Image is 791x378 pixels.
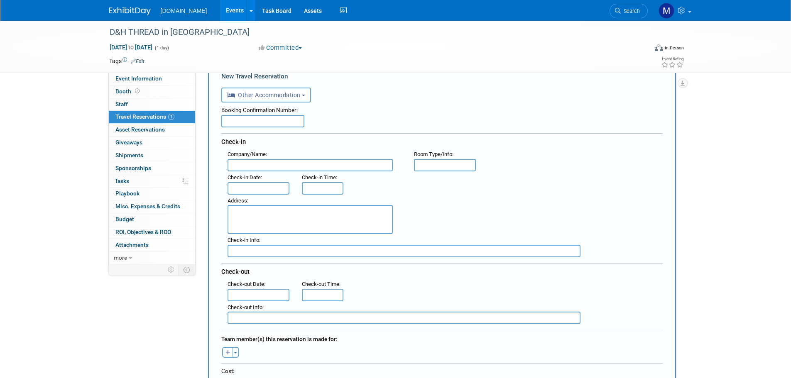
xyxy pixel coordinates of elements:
[109,137,195,149] a: Giveaways
[228,198,248,204] small: :
[221,138,246,146] span: Check-in
[302,281,340,287] small: :
[221,268,250,276] span: Check-out
[610,4,648,18] a: Search
[228,174,262,180] small: :
[414,151,452,157] span: Room Type/Info
[127,44,135,51] span: to
[115,75,162,82] span: Event Information
[115,203,180,210] span: Misc. Expenses & Credits
[109,44,153,51] span: [DATE] [DATE]
[115,190,140,197] span: Playbook
[664,45,684,51] div: In-Person
[414,151,453,157] small: :
[228,304,264,310] small: :
[228,151,267,157] small: :
[228,281,264,287] span: Check-out Date
[109,7,151,15] img: ExhibitDay
[109,239,195,251] a: Attachments
[164,264,179,275] td: Personalize Event Tab Strip
[109,149,195,162] a: Shipments
[115,216,134,222] span: Budget
[228,304,262,310] span: Check-out Info
[115,229,171,235] span: ROI, Objectives & ROO
[109,188,195,200] a: Playbook
[115,126,165,133] span: Asset Reservations
[114,254,127,261] span: more
[109,98,195,111] a: Staff
[221,72,663,81] div: New Travel Reservation
[228,237,259,243] span: Check-in Info
[109,175,195,188] a: Tasks
[661,57,683,61] div: Event Rating
[221,367,663,375] div: Cost:
[109,111,195,123] a: Travel Reservations1
[221,88,311,102] button: Other Accommodation
[109,226,195,239] a: ROI, Objectives & ROO
[302,174,336,180] span: Check-in Time
[302,174,337,180] small: :
[115,178,129,184] span: Tasks
[221,332,663,345] div: Team member(s) this reservation is made for:
[228,281,265,287] small: :
[109,73,195,85] a: Event Information
[115,165,151,171] span: Sponsorships
[107,25,635,40] div: D&H THREAD in [GEOGRAPHIC_DATA]
[115,241,149,248] span: Attachments
[109,57,144,65] td: Tags
[655,44,663,51] img: Format-Inperson.png
[256,44,305,52] button: Committed
[621,8,640,14] span: Search
[228,174,261,180] span: Check-in Date
[115,113,174,120] span: Travel Reservations
[131,59,144,64] a: Edit
[178,264,195,275] td: Toggle Event Tabs
[133,88,141,94] span: Booth not reserved yet
[109,252,195,264] a: more
[115,152,143,159] span: Shipments
[109,200,195,213] a: Misc. Expenses & Credits
[115,101,128,107] span: Staff
[228,151,266,157] span: Company/Name
[302,281,339,287] span: Check-out Time
[109,124,195,136] a: Asset Reservations
[109,162,195,175] a: Sponsorships
[161,7,207,14] span: [DOMAIN_NAME]
[5,3,429,12] body: Rich Text Area. Press ALT-0 for help.
[227,92,301,98] span: Other Accommodation
[228,237,260,243] small: :
[228,198,247,204] span: Address
[221,102,663,115] div: Booking Confirmation Number:
[115,139,142,146] span: Giveaways
[659,3,674,19] img: Mark Menzella
[109,213,195,226] a: Budget
[154,45,169,51] span: (1 day)
[115,88,141,95] span: Booth
[599,43,684,56] div: Event Format
[109,85,195,98] a: Booth
[168,114,174,120] span: 1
